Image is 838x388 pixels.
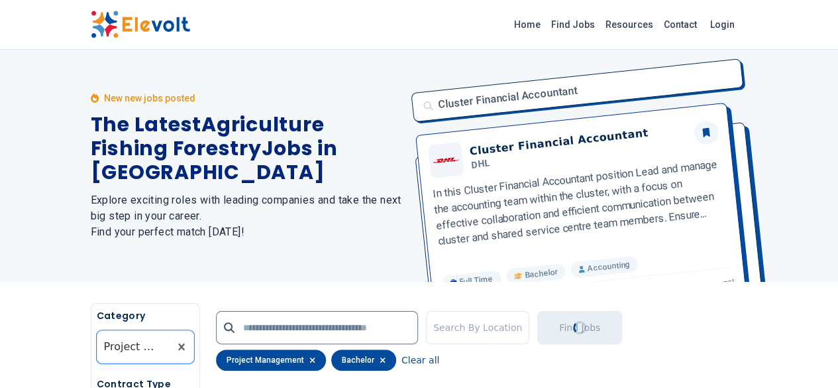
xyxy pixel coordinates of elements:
[573,321,586,334] div: Loading...
[401,350,439,371] button: Clear all
[600,14,658,35] a: Resources
[509,14,546,35] a: Home
[546,14,600,35] a: Find Jobs
[658,14,702,35] a: Contact
[216,350,326,371] div: project management
[91,113,403,184] h1: The Latest Agriculture Fishing Forestry Jobs in [GEOGRAPHIC_DATA]
[91,11,190,38] img: Elevolt
[104,92,195,105] p: New new jobs posted
[537,311,622,344] button: Find JobsLoading...
[702,11,743,38] a: Login
[97,309,194,322] h5: Category
[331,350,396,371] div: bachelor
[91,192,403,240] h2: Explore exciting roles with leading companies and take the next big step in your career. Find you...
[772,324,838,388] iframe: Chat Widget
